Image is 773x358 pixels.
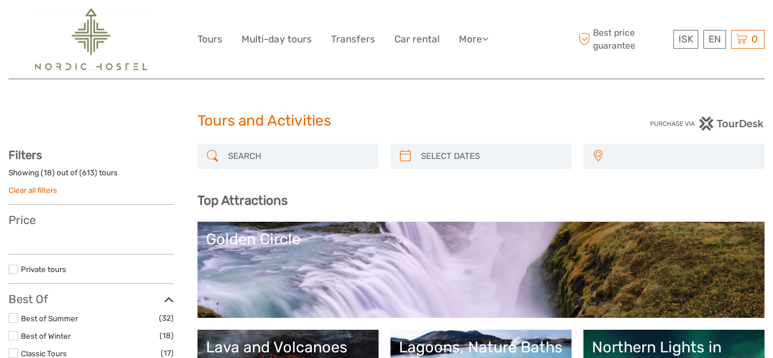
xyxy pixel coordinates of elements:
[224,146,373,166] input: SEARCH
[35,8,147,70] img: 2454-61f15230-a6bf-4303-aa34-adabcbdb58c5_logo_big.png
[44,167,52,178] label: 18
[206,230,756,309] a: Golden Circle
[416,146,566,166] input: SELECT DATES
[8,292,174,306] h3: Best Of
[197,112,576,130] h1: Tours and Activities
[21,349,67,358] a: Classic Tours
[8,213,174,227] h3: Price
[82,167,95,178] label: 613
[650,117,765,131] img: PurchaseViaTourDesk.png
[703,30,726,49] div: EN
[8,167,174,185] div: Showing ( ) out of ( ) tours
[242,31,312,48] a: Multi-day tours
[394,31,440,48] a: Car rental
[21,265,66,274] a: Private tours
[206,338,370,356] div: Lava and Volcanoes
[206,230,756,248] div: Golden Circle
[21,331,71,340] a: Best of Winter
[160,329,174,342] span: (18)
[331,31,375,48] a: Transfers
[8,186,57,195] a: Clear all filters
[21,314,78,323] a: Best of Summer
[576,27,671,51] span: Best price guarantee
[8,148,42,162] strong: Filters
[159,312,174,325] span: (32)
[197,193,287,208] b: Top Attractions
[678,33,693,45] span: ISK
[197,31,222,48] a: Tours
[459,31,488,48] a: More
[750,33,759,45] span: 0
